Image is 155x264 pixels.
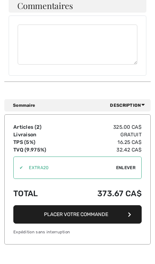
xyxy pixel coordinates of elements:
input: Code promo [23,157,116,179]
span: Description [110,102,148,109]
td: TVQ (9.975%) [13,146,68,154]
span: Enlever [116,164,136,171]
span: 2 [36,124,40,130]
button: Placer votre commande [13,205,142,224]
td: 16.25 CA$ [68,138,142,146]
textarea: Commentaires [18,25,137,65]
div: Sommaire [13,102,148,109]
div: Expédition sans interruption [13,229,142,236]
td: Articles ( ) [13,123,68,131]
td: Total [13,182,68,205]
td: Livraison [13,131,68,138]
div: ✔ [14,164,23,171]
td: 373.67 CA$ [68,182,142,205]
td: 32.42 CA$ [68,146,142,154]
td: 325.00 CA$ [68,123,142,131]
td: Gratuit [68,131,142,138]
td: TPS (5%) [13,138,68,146]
